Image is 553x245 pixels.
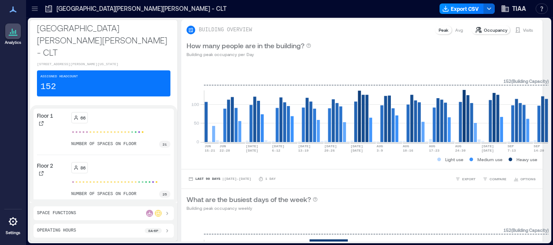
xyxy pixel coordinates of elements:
text: [DATE] [246,149,259,152]
text: 6-12 [272,149,280,152]
p: [GEOGRAPHIC_DATA][PERSON_NAME][PERSON_NAME] - CLT [57,4,227,13]
p: How many people are in the building? [187,40,304,51]
text: 22-28 [220,149,230,152]
a: Analytics [2,21,24,48]
p: 21 [163,142,167,147]
text: JUN [205,144,211,148]
text: 24-30 [455,149,466,152]
p: 1 Day [265,176,276,182]
p: 152 [40,81,56,93]
p: Peak [439,26,448,33]
p: Analytics [5,40,21,45]
span: COMPARE [490,176,506,182]
text: AUG [377,144,383,148]
p: Light use [445,156,463,163]
text: 15-21 [205,149,215,152]
text: [DATE] [272,144,285,148]
button: EXPORT [453,175,477,183]
p: Occupancy [484,26,507,33]
p: Heavy use [516,156,537,163]
a: Settings [3,211,23,238]
button: TIAA [498,2,529,16]
p: Building peak occupancy per Day [187,51,311,58]
p: Medium use [477,156,503,163]
text: [DATE] [350,144,363,148]
text: 20-26 [324,149,335,152]
text: 3-9 [377,149,383,152]
text: JUN [220,144,226,148]
text: 17-23 [429,149,440,152]
text: SEP [534,144,540,148]
span: OPTIONS [520,176,536,182]
p: 8a - 6p [148,228,158,233]
p: Floor 1 [37,112,53,119]
text: AUG [429,144,436,148]
text: 10-16 [403,149,413,152]
text: AUG [455,144,462,148]
button: OPTIONS [512,175,537,183]
p: What are the busiest days of the week? [187,194,311,205]
text: 13-19 [298,149,309,152]
p: [GEOGRAPHIC_DATA][PERSON_NAME][PERSON_NAME] - CLT [37,22,170,58]
button: Export CSV [440,3,484,14]
p: Visits [523,26,533,33]
p: 25 [163,192,167,197]
text: [DATE] [324,144,337,148]
button: COMPARE [481,175,508,183]
text: [DATE] [298,144,311,148]
p: Assigned Headcount [40,74,78,79]
p: Settings [6,230,20,235]
text: 14-20 [534,149,544,152]
p: [STREET_ADDRESS][PERSON_NAME][US_STATE] [37,62,170,67]
p: number of spaces on floor [71,191,137,198]
text: [DATE] [481,144,494,148]
p: BUILDING OVERVIEW [199,26,252,33]
p: Space Functions [37,210,76,217]
text: [DATE] [481,149,494,152]
tspan: 50 [194,120,199,126]
tspan: 0 [197,139,199,144]
tspan: 100 [191,102,199,107]
text: AUG [403,144,410,148]
p: Operating Hours [37,227,76,234]
span: EXPORT [462,176,476,182]
p: Avg [455,26,463,33]
p: Floor 2 [37,162,53,169]
p: 86 [80,164,86,171]
text: 7-13 [508,149,516,152]
button: Last 90 Days |[DATE]-[DATE] [187,175,253,183]
text: SEP [508,144,514,148]
p: Building peak occupancy weekly [187,205,318,212]
span: TIAA [512,4,526,13]
p: number of spaces on floor [71,141,137,148]
text: [DATE] [350,149,363,152]
text: [DATE] [246,144,259,148]
p: 66 [80,114,86,121]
